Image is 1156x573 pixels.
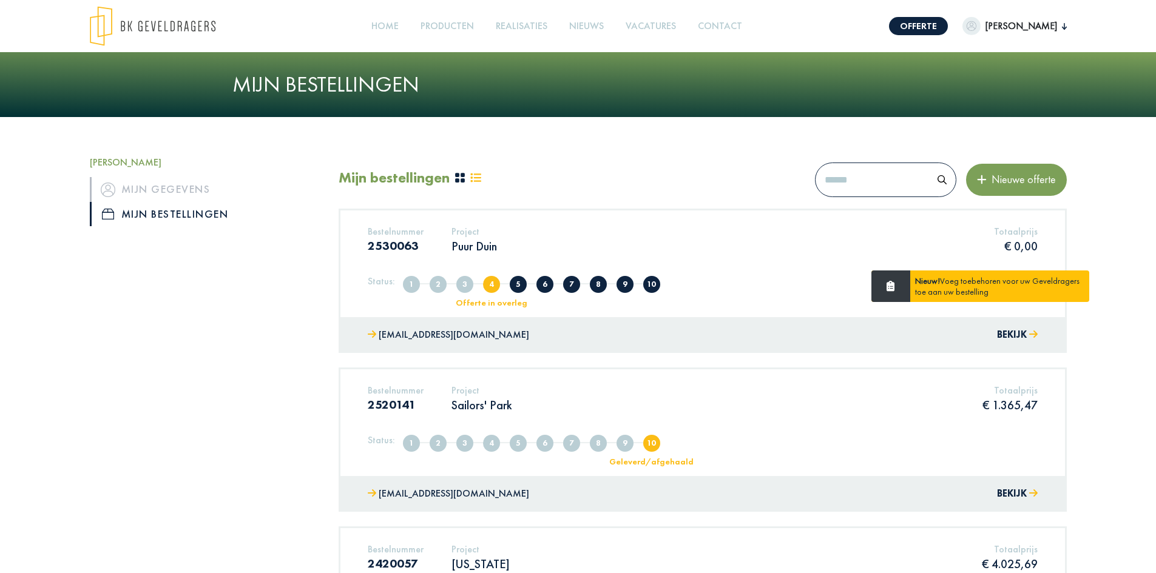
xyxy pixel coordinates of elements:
h3: 2530063 [368,238,424,253]
a: Offerte [889,17,948,35]
h5: Project [451,384,512,396]
p: Sailors' Park [451,397,512,413]
span: Geleverd/afgehaald [643,276,660,293]
a: [EMAIL_ADDRESS][DOMAIN_NAME] [368,485,529,503]
h1: Mijn bestellingen [232,72,924,98]
a: Contact [693,13,747,40]
strong: Nieuw! [915,275,940,286]
span: Offerte verzonden [456,276,473,293]
h5: Bestelnummer [368,226,424,237]
span: Aangemaakt [403,435,420,452]
span: Offerte goedgekeurd [536,435,553,452]
h5: Totaalprijs [982,543,1038,555]
span: In nabehandeling [590,435,607,452]
a: Nieuws [564,13,609,40]
span: Offerte afgekeurd [510,435,527,452]
button: Bekijk [997,485,1038,503]
h5: Bestelnummer [368,543,424,555]
span: Nieuwe offerte [987,172,1056,186]
span: Klaar voor levering/afhaling [617,276,634,293]
span: Volledig [430,435,447,452]
span: Klaar voor levering/afhaling [617,435,634,452]
button: Nieuwe offerte [966,164,1067,195]
a: Home [367,13,404,40]
a: Realisaties [491,13,552,40]
h5: Status: [368,275,395,287]
img: search.svg [938,175,947,184]
span: Offerte verzonden [456,435,473,452]
h5: Totaalprijs [994,226,1038,237]
h5: Project [451,543,510,555]
img: icon [102,209,114,219]
a: [EMAIL_ADDRESS][DOMAIN_NAME] [368,326,529,344]
button: Bekijk [997,326,1038,344]
span: In productie [563,276,580,293]
h2: Mijn bestellingen [339,169,450,187]
h5: Status: [368,434,395,446]
h3: 2420057 [368,556,424,571]
span: Volledig [430,276,447,293]
a: iconMijn gegevens [90,177,320,201]
span: Aangemaakt [403,276,420,293]
span: [PERSON_NAME] [981,19,1062,33]
a: Vacatures [621,13,681,40]
p: Puur Duin [451,238,497,254]
div: Offerte in overleg [441,298,541,307]
h5: Bestelnummer [368,384,424,396]
h5: Project [451,226,497,237]
img: icon [101,183,115,197]
img: dummypic.png [962,17,981,35]
a: iconMijn bestellingen [90,202,320,226]
p: € 0,00 [994,238,1038,254]
span: In nabehandeling [590,276,607,293]
p: € 4.025,69 [982,556,1038,572]
button: [PERSON_NAME] [962,17,1067,35]
span: Offerte in overleg [483,435,500,452]
a: Producten [416,13,479,40]
span: In productie [563,435,580,452]
img: logo [90,6,215,46]
h3: 2520141 [368,397,424,412]
p: [US_STATE] [451,556,510,572]
span: Offerte afgekeurd [510,276,527,293]
h5: Totaalprijs [982,384,1038,396]
div: Geleverd/afgehaald [601,457,701,466]
h5: [PERSON_NAME] [90,156,320,168]
span: Geleverd/afgehaald [643,435,660,452]
span: Offerte goedgekeurd [536,276,553,293]
div: Voeg toebehoren voor uw Geveldragers toe aan uw bestelling [910,270,1089,302]
p: € 1.365,47 [982,397,1038,413]
span: Offerte in overleg [483,276,500,293]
